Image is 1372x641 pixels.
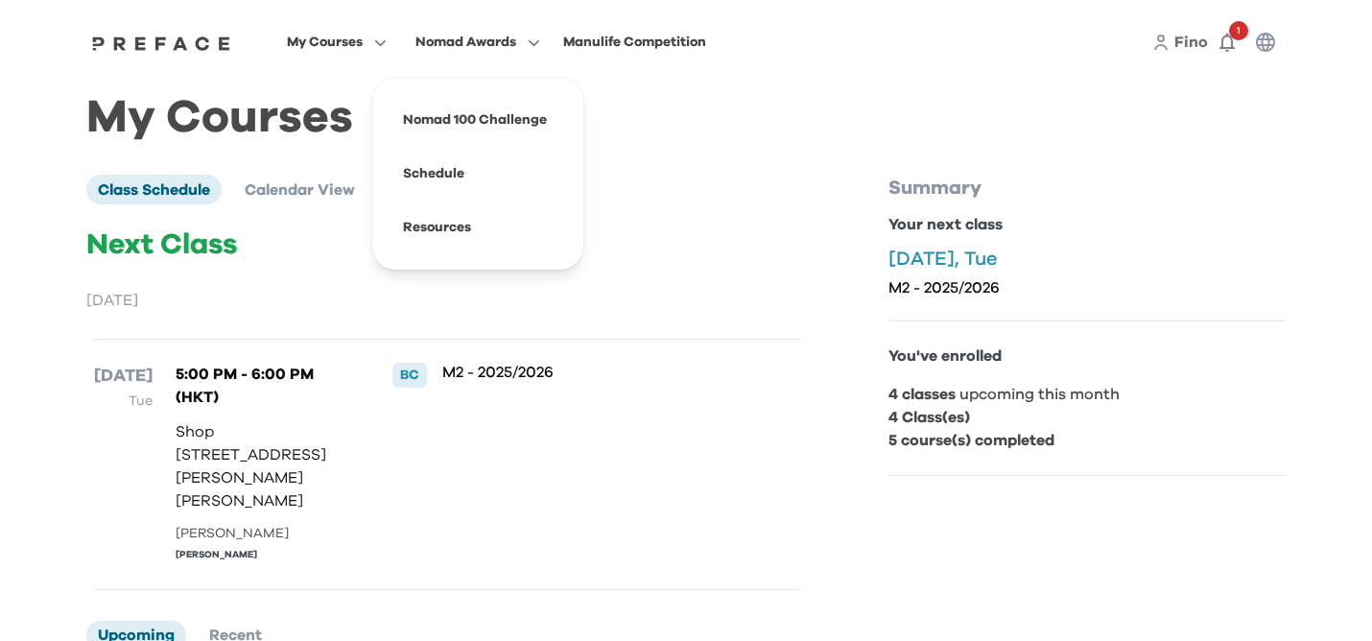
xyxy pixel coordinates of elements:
[888,433,1054,448] b: 5 course(s) completed
[888,344,1286,368] p: You've enrolled
[86,227,808,262] p: Next Class
[1208,23,1246,61] button: 1
[392,363,427,388] div: BC
[888,278,1286,297] p: M2 - 2025/2026
[442,363,737,382] p: M2 - 2025/2026
[888,175,1286,202] p: Summary
[176,524,352,544] div: [PERSON_NAME]
[287,31,363,54] span: My Courses
[176,420,352,512] p: Shop [STREET_ADDRESS][PERSON_NAME][PERSON_NAME]
[86,107,1286,129] h1: My Courses
[1174,35,1208,50] span: Fino
[415,31,516,54] span: Nomad Awards
[87,36,235,51] img: Preface Logo
[176,548,352,562] div: [PERSON_NAME]
[1229,21,1248,40] span: 1
[888,387,956,402] b: 4 classes
[888,410,970,425] b: 4 Class(es)
[403,113,547,127] a: Nomad 100 Challenge
[403,221,471,234] a: Resources
[281,30,392,55] button: My Courses
[245,182,355,198] span: Calendar View
[98,182,210,198] span: Class Schedule
[888,383,1286,406] p: upcoming this month
[94,390,153,413] p: Tue
[410,30,546,55] button: Nomad Awards
[403,167,464,180] a: Schedule
[94,363,153,390] p: [DATE]
[1174,31,1208,54] a: Fino
[888,248,1286,271] p: [DATE], Tue
[888,213,1286,236] p: Your next class
[87,35,235,50] a: Preface Logo
[176,363,352,409] p: 5:00 PM - 6:00 PM (HKT)
[563,31,706,54] div: Manulife Competition
[86,289,808,312] p: [DATE]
